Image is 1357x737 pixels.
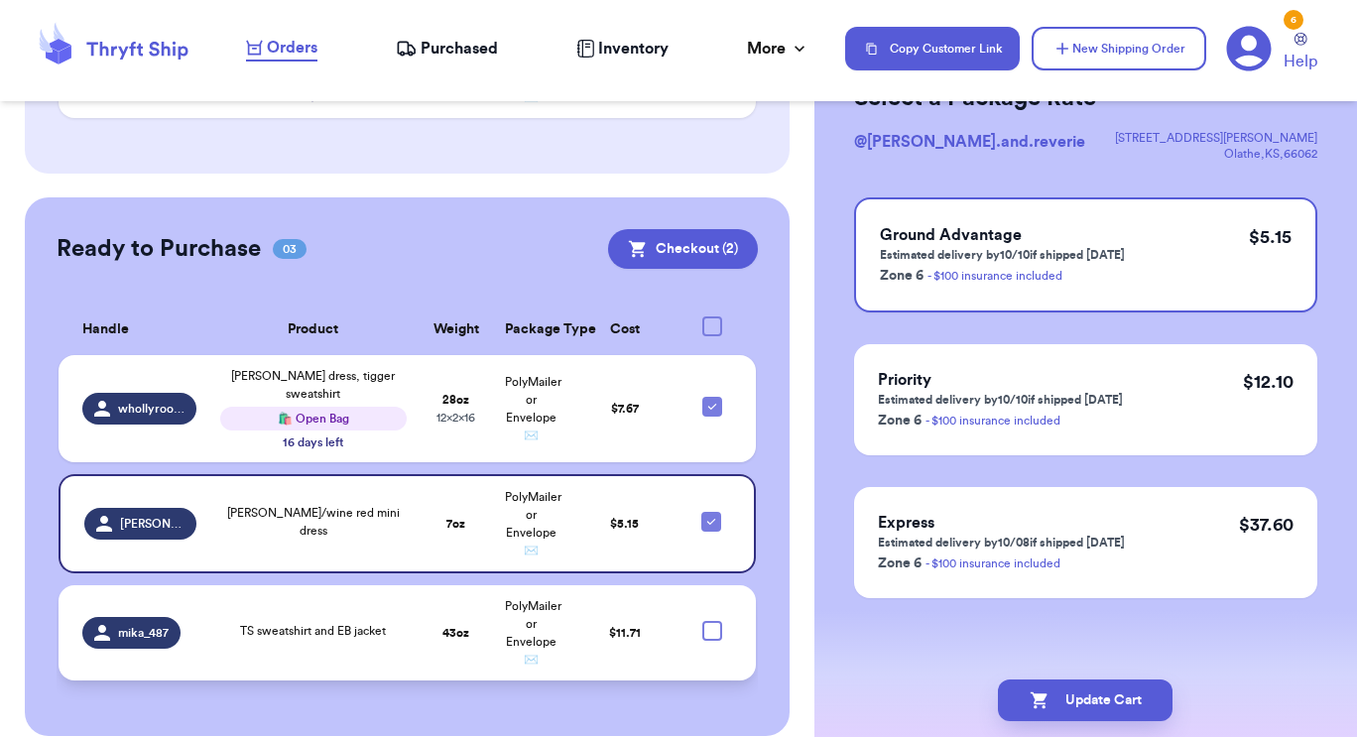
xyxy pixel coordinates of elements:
[220,407,407,430] div: 🛍️ Open Bag
[442,394,469,406] strong: 28 oz
[118,625,169,641] span: mika_487
[396,37,498,61] a: Purchased
[436,412,475,424] span: 12 x 2 x 16
[878,414,922,428] span: Zone 6
[421,37,498,61] span: Purchased
[1226,26,1272,71] a: 6
[493,305,568,355] th: Package Type
[1115,146,1317,162] div: Olathe , KS , 66062
[598,37,669,61] span: Inventory
[878,535,1125,551] p: Estimated delivery by 10/08 if shipped [DATE]
[1284,50,1317,73] span: Help
[927,270,1062,282] a: - $100 insurance included
[240,625,386,637] span: TS sweatshirt and EB jacket
[273,239,307,259] span: 03
[82,319,129,340] span: Handle
[854,134,1085,150] span: @ [PERSON_NAME].and.reverie
[231,370,395,400] span: [PERSON_NAME] dress, tigger sweatshirt
[880,269,924,283] span: Zone 6
[610,518,639,530] span: $ 5.15
[608,229,758,269] button: Checkout (2)
[609,627,641,639] span: $ 11.71
[925,557,1060,569] a: - $100 insurance included
[878,515,934,531] span: Express
[1284,10,1303,30] div: 6
[208,305,419,355] th: Product
[120,516,185,532] span: [PERSON_NAME].and.reverie
[998,679,1172,721] button: Update Cart
[611,403,639,415] span: $ 7.67
[747,37,809,61] div: More
[1284,33,1317,73] a: Help
[568,305,680,355] th: Cost
[227,507,400,537] span: [PERSON_NAME]/wine red mini dress
[878,372,931,388] span: Priority
[880,247,1125,263] p: Estimated delivery by 10/10 if shipped [DATE]
[505,491,561,556] span: PolyMailer or Envelope ✉️
[1115,130,1317,146] div: [STREET_ADDRESS][PERSON_NAME]
[880,227,1022,243] span: Ground Advantage
[57,233,261,265] h2: Ready to Purchase
[1239,511,1294,539] p: $ 37.60
[1032,27,1206,70] button: New Shipping Order
[505,376,561,441] span: PolyMailer or Envelope ✉️
[118,401,185,417] span: whollyrootedwellness
[1243,368,1294,396] p: $ 12.10
[878,392,1123,408] p: Estimated delivery by 10/10 if shipped [DATE]
[283,434,343,450] div: 16 days left
[845,27,1020,70] button: Copy Customer Link
[576,37,669,61] a: Inventory
[267,36,317,60] span: Orders
[442,627,469,639] strong: 43 oz
[419,305,494,355] th: Weight
[925,415,1060,427] a: - $100 insurance included
[1249,223,1292,251] p: $ 5.15
[446,518,465,530] strong: 7 oz
[878,556,922,570] span: Zone 6
[505,600,561,666] span: PolyMailer or Envelope ✉️
[246,36,317,61] a: Orders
